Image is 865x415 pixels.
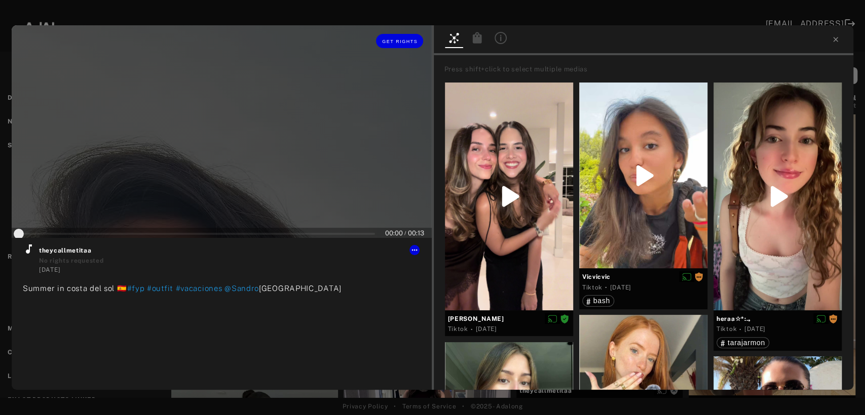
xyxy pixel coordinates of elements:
[744,325,766,333] time: 2025-08-06T00:00:00.000Z
[593,297,610,305] span: bash
[376,34,423,48] button: Get rights
[404,230,406,236] span: /
[679,271,694,282] button: Disable diffusion on this media
[813,313,829,324] button: Disable diffusion on this media
[717,314,839,323] span: heraa☆*:.｡
[721,339,765,346] div: tarajarmon
[39,246,421,255] span: theycallmetitaa
[475,325,497,333] time: 2025-08-20T00:00:00.000Z
[259,284,342,293] span: [GEOGRAPHIC_DATA]
[224,284,259,293] span: @Sandro
[586,297,610,304] div: bash
[39,266,60,273] time: 2025-08-26T00:00:00.000Z
[694,273,703,280] span: Rights requested
[829,315,838,322] span: Rights requested
[127,284,145,293] span: #fyp
[739,325,742,334] span: ·
[605,283,608,292] span: ·
[385,229,393,237] span: 00
[448,314,570,323] span: [PERSON_NAME]
[395,229,403,237] span: 00
[147,284,173,293] span: #outfit
[582,283,603,292] div: Tiktok
[408,229,416,237] span: 00
[39,257,103,264] span: No rights requested
[385,229,403,237] span: :
[582,272,704,281] span: Vicvicvic
[176,284,222,293] span: #vacaciones
[444,64,850,74] div: Press shift+click to select multiple medias
[545,313,560,324] button: Disable diffusion on this media
[471,325,473,334] span: ·
[717,324,737,334] div: Tiktok
[560,315,569,322] span: Rights agreed
[408,229,424,237] span: :
[382,39,418,44] span: Get rights
[448,324,468,334] div: Tiktok
[728,339,765,347] span: tarajarmon
[23,284,127,293] span: Summer in costa del sol 🇪🇸
[814,366,865,415] div: Widget de chat
[610,284,631,291] time: 2025-08-13T00:00:00.000Z
[814,366,865,415] iframe: Chat Widget
[418,229,424,237] span: 13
